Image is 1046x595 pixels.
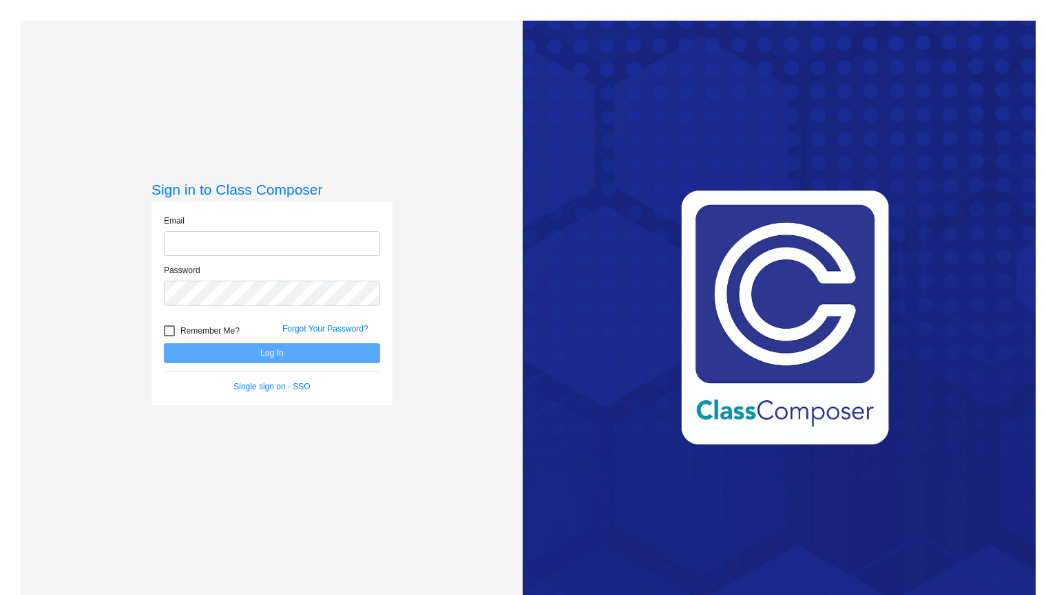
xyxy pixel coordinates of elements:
a: Forgot Your Password? [282,324,368,334]
button: Log In [164,343,380,363]
label: Password [164,264,200,277]
h3: Sign in to Class Composer [151,181,393,198]
a: Single sign on - SSO [233,382,310,391]
span: Remember Me? [180,323,240,339]
label: Email [164,215,185,227]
